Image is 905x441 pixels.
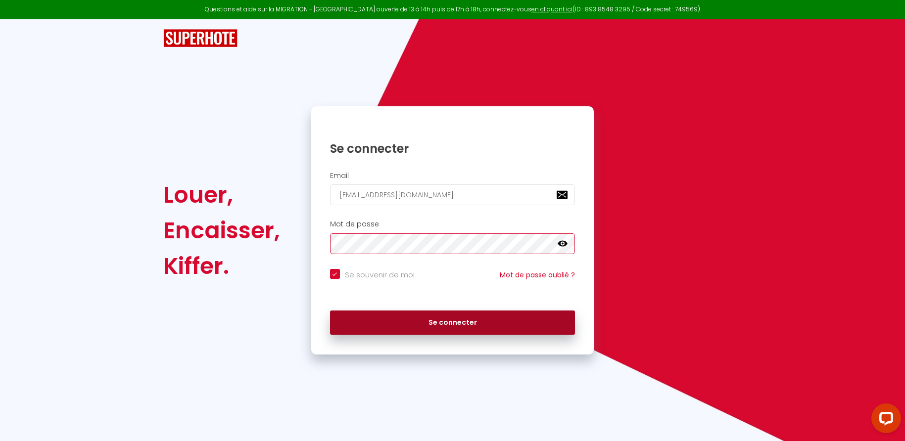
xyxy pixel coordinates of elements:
input: Ton Email [330,184,575,205]
h2: Email [330,172,575,180]
button: Se connecter [330,310,575,335]
iframe: LiveChat chat widget [863,399,905,441]
h1: Se connecter [330,141,575,156]
div: Louer, [163,177,280,213]
div: Encaisser, [163,213,280,248]
div: Kiffer. [163,248,280,284]
a: en cliquant ici [531,5,572,13]
h2: Mot de passe [330,220,575,228]
img: SuperHote logo [163,29,238,47]
a: Mot de passe oublié ? [500,270,575,280]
